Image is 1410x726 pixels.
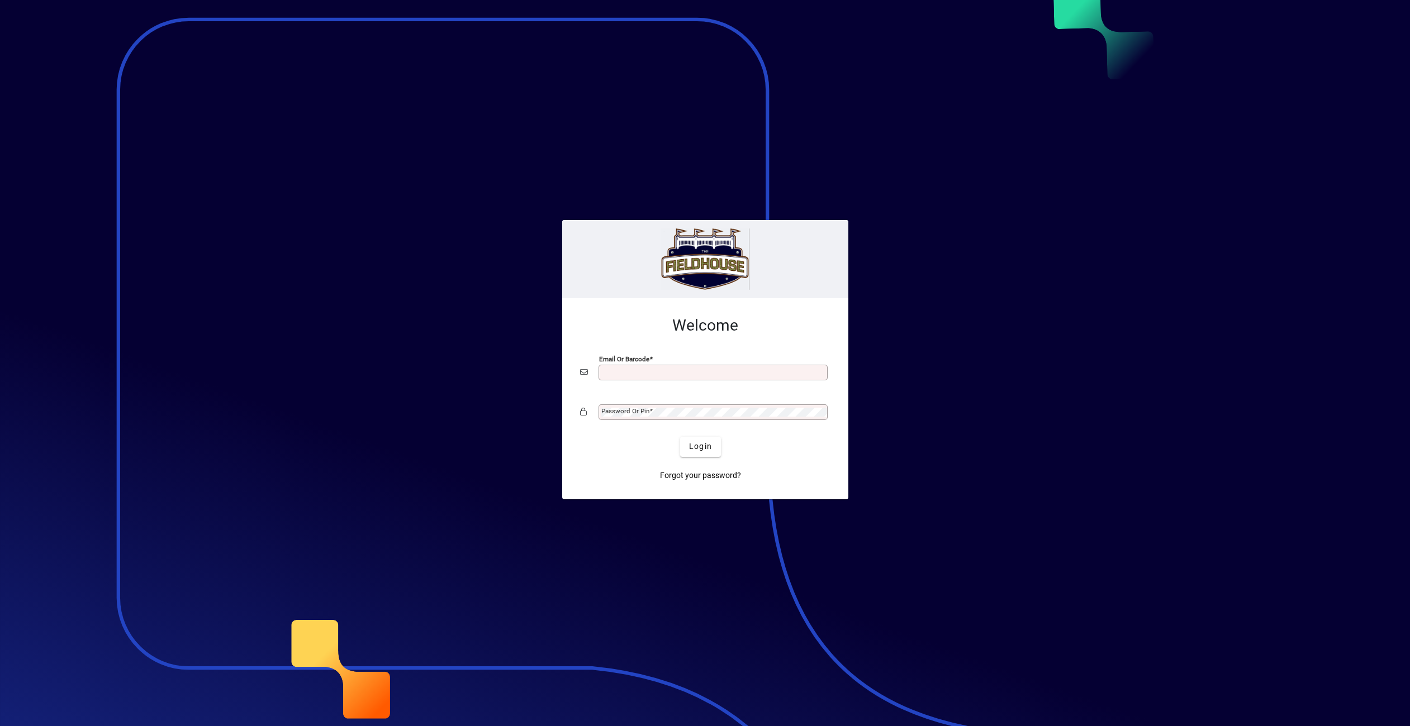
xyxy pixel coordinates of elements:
span: Forgot your password? [660,470,741,481]
a: Forgot your password? [656,466,746,486]
span: Login [689,441,712,452]
h2: Welcome [580,316,830,335]
mat-label: Password or Pin [601,407,649,415]
button: Login [680,437,721,457]
mat-label: Email or Barcode [599,355,649,362]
